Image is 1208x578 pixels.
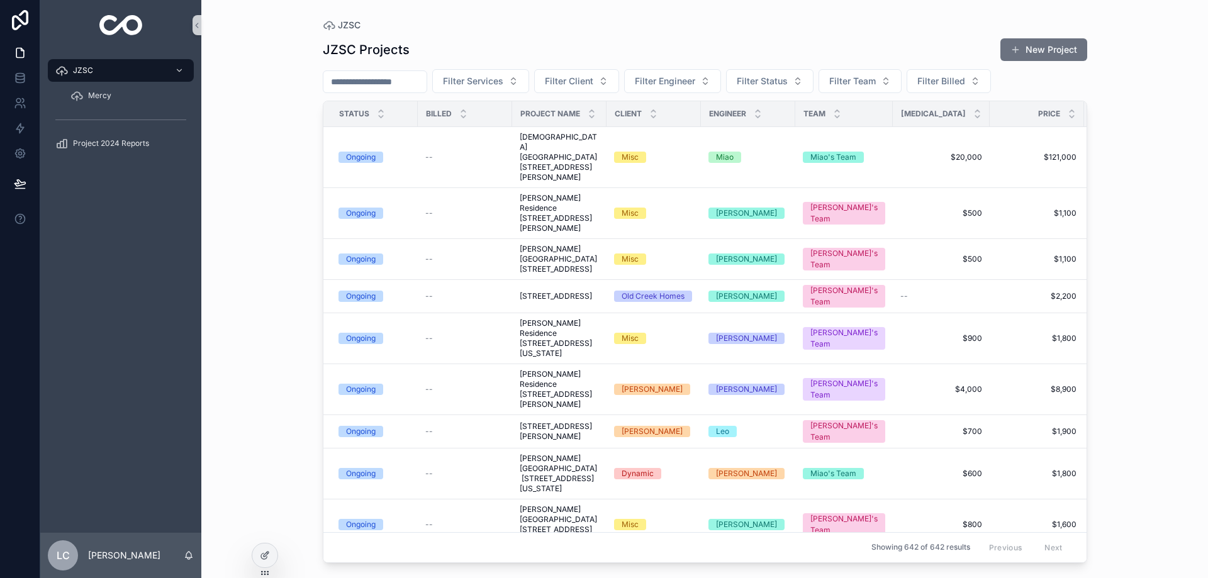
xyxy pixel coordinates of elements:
[614,519,693,530] a: Misc
[338,253,410,265] a: Ongoing
[622,253,639,265] div: Misc
[708,384,788,395] a: [PERSON_NAME]
[338,152,410,163] a: Ongoing
[708,152,788,163] a: Miao
[803,109,825,119] span: Team
[338,208,410,219] a: Ongoing
[900,254,982,264] a: $500
[708,519,788,530] a: [PERSON_NAME]
[338,426,410,437] a: Ongoing
[997,384,1077,394] a: $8,900
[737,75,788,87] span: Filter Status
[907,69,991,93] button: Select Button
[810,285,878,308] div: [PERSON_NAME]'s Team
[716,152,734,163] div: Miao
[803,378,885,401] a: [PERSON_NAME]'s Team
[708,468,788,479] a: [PERSON_NAME]
[1000,38,1087,61] button: New Project
[614,426,693,437] a: [PERSON_NAME]
[338,333,410,344] a: Ongoing
[425,426,433,436] span: --
[614,208,693,219] a: Misc
[997,208,1077,218] a: $1,100
[997,152,1077,162] a: $121,000
[88,91,111,101] span: Mercy
[819,69,902,93] button: Select Button
[708,253,788,265] a: [PERSON_NAME]
[520,244,599,274] a: [PERSON_NAME][GEOGRAPHIC_DATA] [STREET_ADDRESS]
[997,291,1077,301] a: $2,200
[622,468,654,479] div: Dynamic
[900,333,982,343] a: $900
[425,291,433,301] span: --
[520,453,599,494] span: [PERSON_NAME] [GEOGRAPHIC_DATA] [STREET_ADDRESS][US_STATE]
[323,41,410,58] h1: JZSC Projects
[443,75,503,87] span: Filter Services
[829,75,876,87] span: Filter Team
[810,152,856,163] div: Miao's Team
[900,520,982,530] a: $800
[346,519,376,530] div: Ongoing
[520,318,599,358] a: [PERSON_NAME] Residence [STREET_ADDRESS][US_STATE]
[900,469,982,479] a: $600
[346,291,376,302] div: Ongoing
[900,384,982,394] a: $4,000
[615,109,642,119] span: Client
[716,333,777,344] div: [PERSON_NAME]
[614,333,693,344] a: Misc
[901,109,966,119] span: [MEDICAL_DATA]
[545,75,593,87] span: Filter Client
[614,291,693,302] a: Old Creek Homes
[716,426,729,437] div: Leo
[520,132,599,182] a: [DEMOGRAPHIC_DATA][GEOGRAPHIC_DATA] [STREET_ADDRESS][PERSON_NAME]
[997,333,1077,343] span: $1,800
[900,291,908,301] span: --
[709,109,746,119] span: Engineer
[810,248,878,270] div: [PERSON_NAME]'s Team
[716,253,777,265] div: [PERSON_NAME]
[614,384,693,395] a: [PERSON_NAME]
[57,548,70,563] span: LC
[338,384,410,395] a: Ongoing
[900,208,982,218] a: $500
[338,19,361,31] span: JZSC
[425,152,505,162] a: --
[708,208,788,219] a: [PERSON_NAME]
[900,291,982,301] a: --
[346,253,376,265] div: Ongoing
[917,75,965,87] span: Filter Billed
[614,253,693,265] a: Misc
[803,420,885,443] a: [PERSON_NAME]'s Team
[425,291,505,301] a: --
[716,291,777,302] div: [PERSON_NAME]
[425,152,433,162] span: --
[520,369,599,409] span: [PERSON_NAME] Residence [STREET_ADDRESS][PERSON_NAME]
[622,208,639,219] div: Misc
[810,420,878,443] div: [PERSON_NAME]'s Team
[346,152,376,163] div: Ongoing
[88,549,160,562] p: [PERSON_NAME]
[708,426,788,437] a: Leo
[426,109,452,119] span: Billed
[425,426,505,436] a: --
[997,426,1077,436] a: $1,900
[810,468,856,479] div: Miao's Team
[624,69,721,93] button: Select Button
[622,291,685,302] div: Old Creek Homes
[48,132,194,155] a: Project 2024 Reports
[425,469,505,479] a: --
[425,333,433,343] span: --
[520,291,599,301] a: [STREET_ADDRESS]
[346,384,376,395] div: Ongoing
[425,469,433,479] span: --
[622,152,639,163] div: Misc
[520,291,592,301] span: [STREET_ADDRESS]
